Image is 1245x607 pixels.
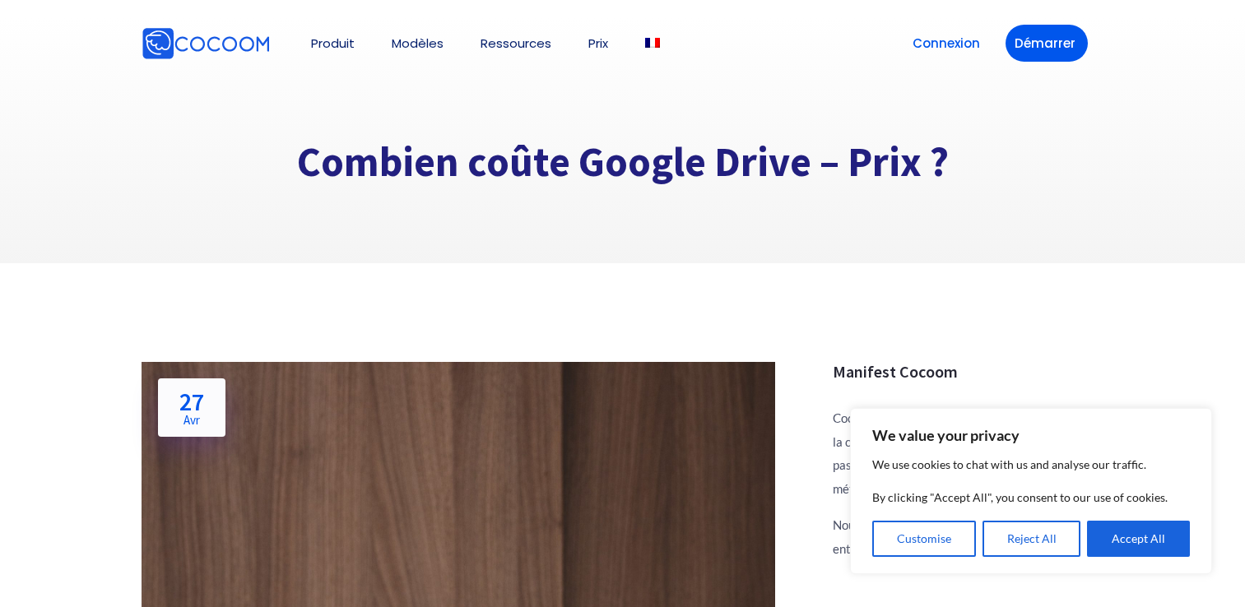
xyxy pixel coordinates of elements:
[392,37,444,49] a: Modèles
[1006,25,1088,62] a: Démarrer
[273,43,274,44] img: Cocoom
[833,362,1104,382] h3: Manifest Cocoom
[872,455,1190,475] p: We use cookies to chat with us and analyse our traffic.
[872,521,976,557] button: Customise
[142,27,270,60] img: Cocoom
[983,521,1081,557] button: Reject All
[179,414,204,426] span: Avr
[833,406,1104,500] p: Cocoom est un éditeur de logiciel, spécialisé dans la communication interne. Notre équipe de pass...
[1087,521,1190,557] button: Accept All
[142,137,1104,188] h1: Combien coûte Google Drive – Prix ?
[311,37,355,49] a: Produit
[872,425,1190,445] p: We value your privacy
[158,378,225,437] a: 27Avr
[179,389,204,426] h2: 27
[588,37,608,49] a: Prix
[833,513,1104,560] p: Nous pensons que l’on peut changer le monde, une entreprise à la fois !
[645,38,660,48] img: Français
[904,25,989,62] a: Connexion
[872,488,1190,507] p: By clicking "Accept All", you consent to our use of cookies.
[481,37,551,49] a: Ressources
